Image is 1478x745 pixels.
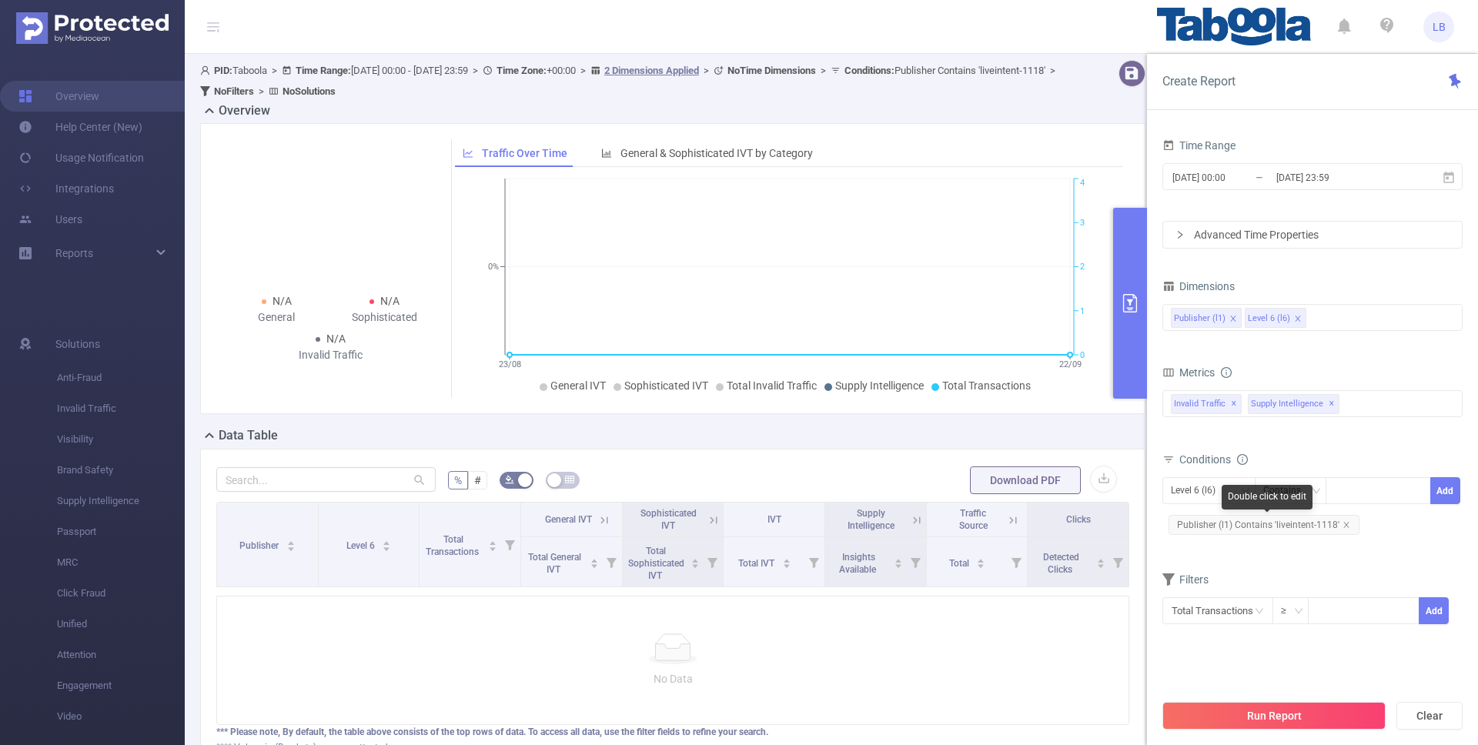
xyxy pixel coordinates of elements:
[1222,485,1312,509] div: Double click to edit
[426,534,481,557] span: Total Transactions
[219,426,278,445] h2: Data Table
[976,556,985,566] div: Sort
[1294,315,1302,324] i: icon: close
[970,466,1081,494] button: Download PDF
[57,701,185,732] span: Video
[550,379,606,392] span: General IVT
[286,545,295,550] i: icon: caret-down
[576,65,590,76] span: >
[1248,309,1290,329] div: Level 6 (l6)
[1245,308,1306,328] li: Level 6 (l6)
[701,537,723,586] i: Filter menu
[222,309,331,326] div: General
[254,85,269,97] span: >
[1107,537,1129,586] i: Filter menu
[57,547,185,578] span: MRC
[1179,453,1248,466] span: Conditions
[816,65,831,76] span: >
[57,609,185,640] span: Unified
[1294,606,1303,617] i: icon: down
[482,147,567,159] span: Traffic Over Time
[1080,218,1085,228] tspan: 3
[604,65,699,76] u: 2 Dimensions Applied
[382,539,391,548] div: Sort
[1248,394,1339,414] span: Supply Intelligence
[57,578,185,609] span: Click Fraud
[738,558,777,569] span: Total IVT
[727,379,817,392] span: Total Invalid Traffic
[239,540,281,551] span: Publisher
[1430,477,1460,504] button: Add
[1162,139,1236,152] span: Time Range
[590,556,599,566] div: Sort
[977,556,985,561] i: icon: caret-up
[1080,262,1085,272] tspan: 2
[1237,454,1248,465] i: icon: info-circle
[463,148,473,159] i: icon: line-chart
[1171,308,1242,328] li: Publisher (l1)
[286,539,296,548] div: Sort
[959,508,988,531] span: Traffic Source
[454,474,462,486] span: %
[565,475,574,484] i: icon: table
[839,552,878,575] span: Insights Available
[1343,521,1350,529] i: icon: close
[1162,74,1236,89] span: Create Report
[1080,350,1085,360] tspan: 0
[326,332,346,345] span: N/A
[1162,702,1386,730] button: Run Report
[640,508,697,531] span: Sophisticated IVT
[57,486,185,516] span: Supply Intelligence
[620,147,813,159] span: General & Sophisticated IVT by Category
[782,556,791,561] i: icon: caret-up
[1058,359,1081,369] tspan: 22/09
[905,537,926,586] i: Filter menu
[498,359,520,369] tspan: 23/08
[57,516,185,547] span: Passport
[1329,395,1335,413] span: ✕
[1162,280,1235,292] span: Dimensions
[216,725,1129,739] div: *** Please note, By default, the table above consists of the top rows of data. To access all data...
[590,556,598,561] i: icon: caret-up
[18,204,82,235] a: Users
[1045,65,1060,76] span: >
[229,670,1116,687] p: No Data
[57,455,185,486] span: Brand Safety
[57,640,185,670] span: Attention
[267,65,282,76] span: >
[216,467,436,492] input: Search...
[1169,515,1359,535] span: Publisher (l1) Contains 'liveintent-1118'
[528,552,581,575] span: Total General IVT
[545,514,592,525] span: General IVT
[727,65,816,76] b: No Time Dimensions
[474,474,481,486] span: #
[331,309,440,326] div: Sophisticated
[1229,315,1237,324] i: icon: close
[273,295,292,307] span: N/A
[803,537,824,586] i: Filter menu
[601,148,612,159] i: icon: bar-chart
[200,65,1060,97] span: Taboola [DATE] 00:00 - [DATE] 23:59 +00:00
[214,85,254,97] b: No Filters
[276,347,385,363] div: Invalid Traffic
[346,540,377,551] span: Level 6
[499,503,520,586] i: Filter menu
[699,65,714,76] span: >
[200,65,214,75] i: icon: user
[1433,12,1446,42] span: LB
[782,562,791,566] i: icon: caret-down
[18,112,142,142] a: Help Center (New)
[468,65,483,76] span: >
[600,537,622,586] i: Filter menu
[590,562,598,566] i: icon: caret-down
[214,65,232,76] b: PID:
[1171,478,1226,503] div: Level 6 (l6)
[782,556,791,566] div: Sort
[497,65,547,76] b: Time Zone:
[219,102,270,120] h2: Overview
[1162,573,1209,586] span: Filters
[1419,597,1449,624] button: Add
[767,514,781,525] span: IVT
[55,247,93,259] span: Reports
[1097,556,1105,561] i: icon: caret-up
